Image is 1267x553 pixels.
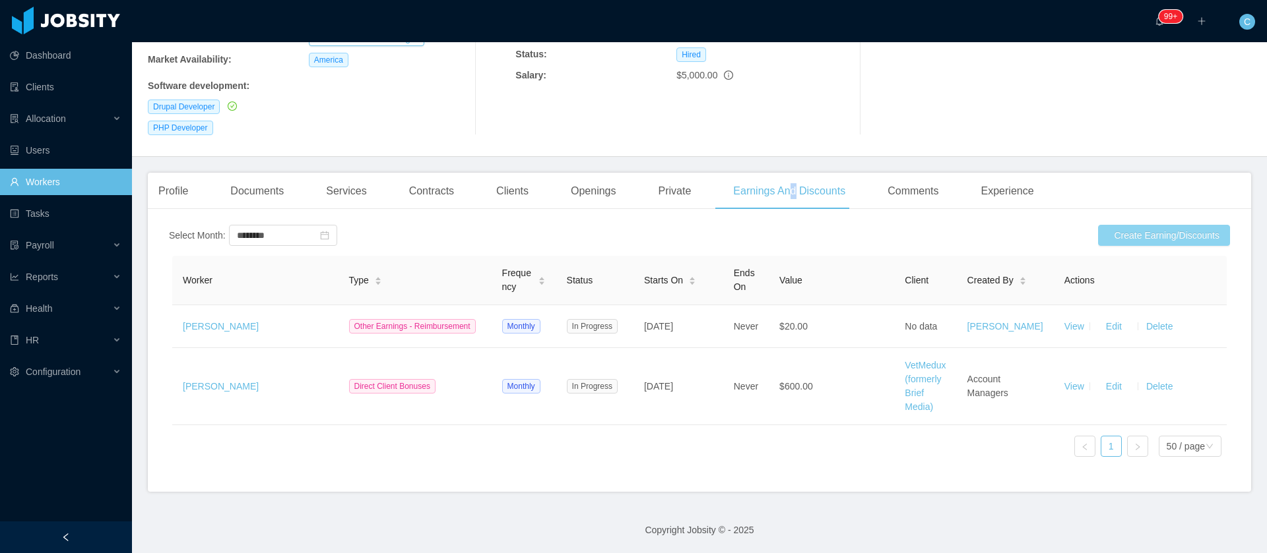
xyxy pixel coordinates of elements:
[1095,316,1132,337] button: Edit
[644,274,683,287] span: Starts On
[132,508,1267,553] footer: Copyright Jobsity © - 2025
[1144,316,1175,337] button: Delete
[1167,436,1205,456] div: 50 / page
[374,275,381,279] i: icon: caret-up
[315,173,377,210] div: Services
[1081,443,1089,451] i: icon: left
[10,74,121,100] a: icon: auditClients
[502,319,540,334] span: Monthly
[905,321,937,332] span: No data
[349,319,476,334] span: Other Earnings - Reimbursement
[515,49,546,59] b: Status:
[538,275,545,279] i: icon: caret-up
[734,321,758,332] span: Never
[560,173,627,210] div: Openings
[10,137,121,163] a: icon: robotUsers
[734,381,758,392] span: Never
[689,275,696,279] i: icon: caret-up
[1019,275,1026,279] i: icon: caret-up
[779,321,808,332] span: $20.00
[644,381,673,392] span: [DATE]
[1159,10,1183,23] sup: 207
[1064,321,1084,332] a: View
[1064,275,1095,285] span: Actions
[148,173,199,210] div: Profile
[148,121,213,135] span: PHP Developer
[309,53,348,67] span: America
[1197,16,1206,26] i: icon: plus
[971,173,1045,210] div: Experience
[183,321,259,332] a: [PERSON_NAME]
[688,275,696,284] div: Sort
[779,381,813,392] span: $600.00
[148,100,220,114] span: Drupal Developer
[10,169,121,195] a: icon: userWorkers
[399,173,465,210] div: Contracts
[1127,436,1148,457] li: Next Page
[567,319,618,334] span: In Progress
[676,70,717,80] span: $5,000.00
[1064,381,1084,392] a: View
[169,229,226,243] div: Select Month:
[723,173,856,210] div: Earnings And Discounts
[183,381,259,392] a: [PERSON_NAME]
[905,275,928,285] span: Client
[567,379,618,393] span: In Progress
[10,272,19,281] i: icon: line-chart
[26,113,66,124] span: Allocation
[538,280,545,284] i: icon: caret-down
[1134,443,1142,451] i: icon: right
[1095,376,1132,397] button: Edit
[967,321,1043,332] a: [PERSON_NAME]
[374,275,382,284] div: Sort
[905,360,946,412] a: VetMedux (formerly Brief Media)
[1206,442,1214,451] i: icon: down
[1101,436,1122,457] li: 1
[967,374,1008,398] span: Account Managers
[502,379,540,393] span: Monthly
[183,275,212,285] span: Worker
[26,366,81,377] span: Configuration
[648,173,702,210] div: Private
[10,200,121,227] a: icon: profileTasks
[10,42,121,69] a: icon: pie-chartDashboard
[349,379,436,393] span: Direct Client Bonuses
[689,280,696,284] i: icon: caret-down
[1144,376,1175,397] button: Delete
[538,275,546,284] div: Sort
[724,71,733,80] span: info-circle
[10,367,19,376] i: icon: setting
[26,335,39,345] span: HR
[1098,225,1230,246] button: icon: [object Object]Create Earning/Discounts
[26,240,54,250] span: Payroll
[148,80,249,91] b: Software development :
[1019,275,1027,284] div: Sort
[10,241,19,250] i: icon: file-protect
[220,173,294,210] div: Documents
[1074,436,1095,457] li: Previous Page
[644,321,673,332] span: [DATE]
[148,54,232,65] b: Market Availability:
[515,70,546,80] b: Salary:
[320,231,329,240] i: icon: calendar
[502,266,533,294] span: Frequency
[26,272,58,282] span: Reports
[1101,436,1121,456] a: 1
[225,101,237,111] a: icon: check-circle
[1155,16,1164,26] i: icon: bell
[676,47,706,62] span: Hired
[734,268,755,292] span: Ends On
[10,335,19,345] i: icon: book
[486,173,539,210] div: Clients
[967,274,1014,287] span: Created By
[567,275,593,285] span: Status
[228,102,237,111] i: icon: check-circle
[349,274,369,287] span: Type
[10,304,19,313] i: icon: medicine-box
[26,303,52,314] span: Health
[877,173,949,210] div: Comments
[779,275,802,285] span: Value
[1244,14,1251,30] span: C
[1019,280,1026,284] i: icon: caret-down
[10,114,19,123] i: icon: solution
